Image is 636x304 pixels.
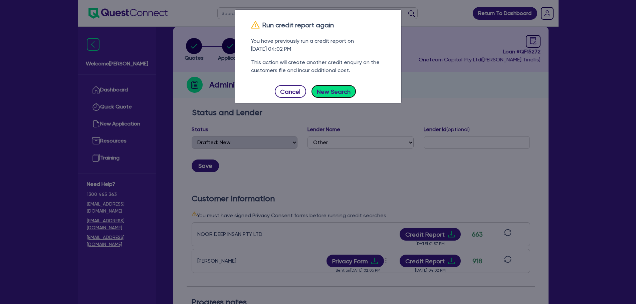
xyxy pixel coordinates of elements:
div: You have previously run a credit report on [251,37,385,53]
div: [DATE] 04:02 PM [251,45,385,53]
div: This action will create another credit enquiry on the customers file and incur additional cost. [251,58,385,74]
span: warning [251,20,260,29]
button: New Search [311,85,356,98]
button: Cancel [275,85,306,98]
h3: Run credit report again [251,20,385,29]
